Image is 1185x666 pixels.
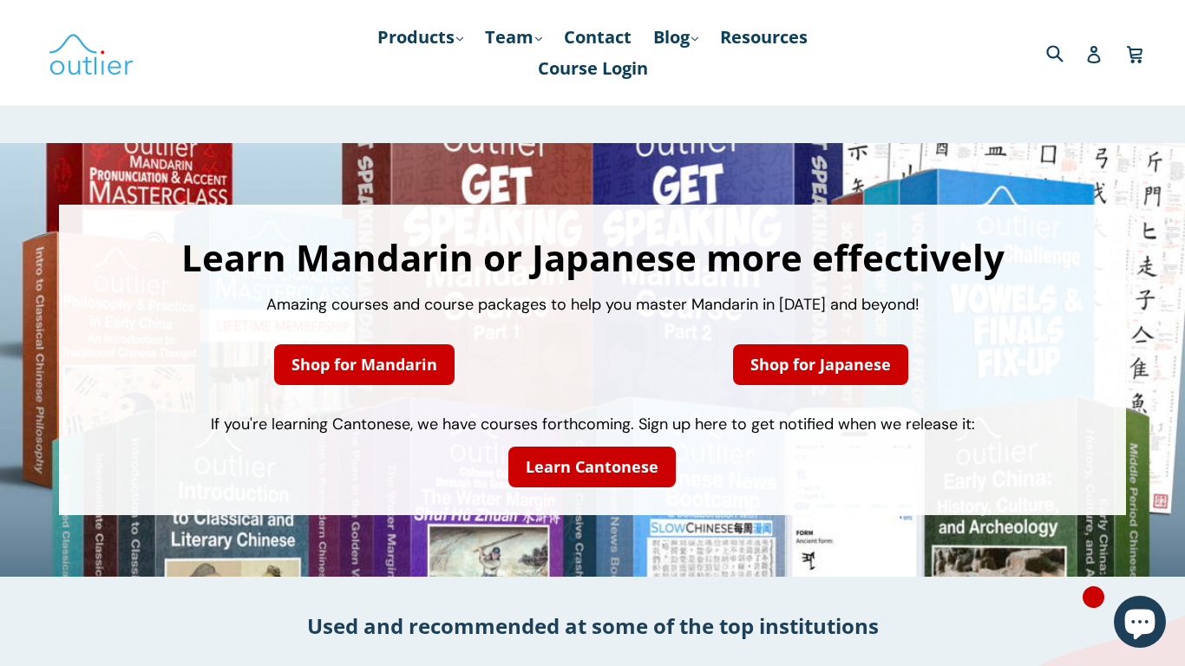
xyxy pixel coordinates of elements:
[508,447,676,487] a: Learn Cantonese
[645,22,707,53] a: Blog
[211,414,975,434] span: If you're learning Cantonese, we have courses forthcoming. Sign up here to get notified when we r...
[1109,596,1171,652] inbox-online-store-chat: Shopify online store chat
[733,344,908,385] a: Shop for Japanese
[48,28,134,78] img: Outlier Linguistics
[369,22,472,53] a: Products
[711,22,816,53] a: Resources
[555,22,640,53] a: Contact
[476,22,551,53] a: Team
[1042,35,1090,70] input: Search
[274,344,455,385] a: Shop for Mandarin
[76,239,1108,276] h1: Learn Mandarin or Japanese more effectively
[266,294,920,315] span: Amazing courses and course packages to help you master Mandarin in [DATE] and beyond!
[529,53,657,84] a: Course Login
